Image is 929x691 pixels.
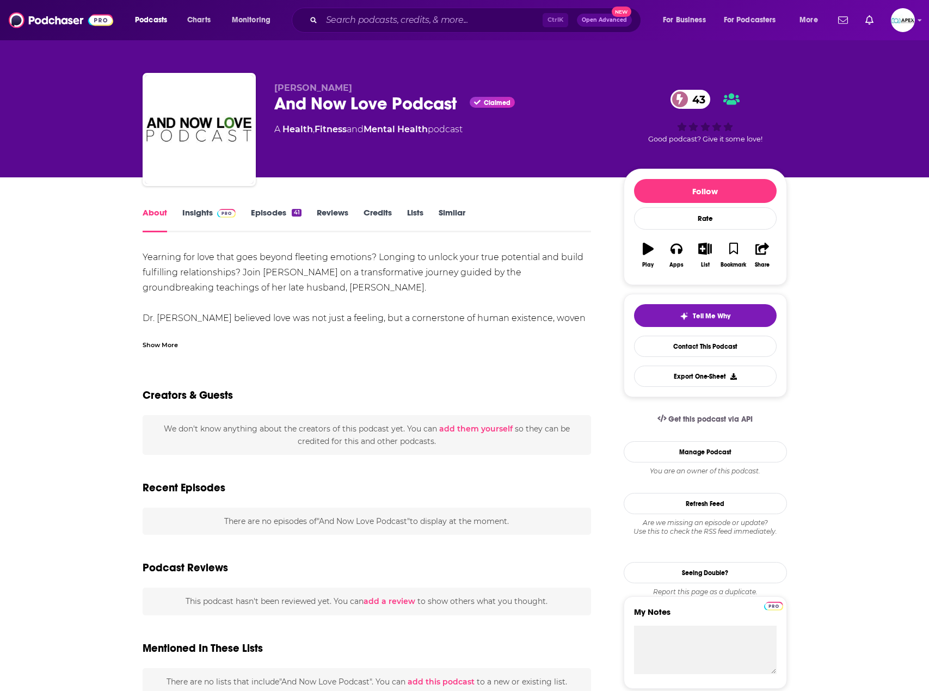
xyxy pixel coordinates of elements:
[724,13,776,28] span: For Podcasters
[891,8,915,32] button: Show profile menu
[182,207,236,232] a: InsightsPodchaser Pro
[322,11,543,29] input: Search podcasts, credits, & more...
[364,124,428,134] a: Mental Health
[315,124,347,134] a: Fitness
[577,14,632,27] button: Open AdvancedNew
[217,209,236,218] img: Podchaser Pro
[719,236,748,275] button: Bookmark
[764,600,783,610] a: Pro website
[187,13,211,28] span: Charts
[224,516,509,526] span: There are no episodes of "And Now Love Podcast" to display at the moment.
[167,677,567,687] span: There are no lists that include "And Now Love Podcast" . You can to a new or existing list.
[663,13,706,28] span: For Business
[693,312,730,320] span: Tell Me Why
[691,236,719,275] button: List
[634,607,777,626] label: My Notes
[408,677,475,687] span: add this podcast
[764,602,783,610] img: Podchaser Pro
[143,207,167,232] a: About
[143,561,228,575] h3: Podcast Reviews
[407,207,423,232] a: Lists
[164,424,570,446] span: We don't know anything about the creators of this podcast yet . You can so they can be credited f...
[634,304,777,327] button: tell me why sparkleTell Me Why
[612,7,631,17] span: New
[9,10,113,30] img: Podchaser - Follow, Share and Rate Podcasts
[143,250,592,585] div: Yearning for love that goes beyond fleeting emotions? Longing to unlock your true potential and b...
[364,595,415,607] button: add a review
[634,207,777,230] div: Rate
[642,262,654,268] div: Play
[717,11,792,29] button: open menu
[292,209,301,217] div: 41
[143,481,225,495] h2: Recent Episodes
[721,262,746,268] div: Bookmark
[834,11,852,29] a: Show notifications dropdown
[282,124,313,134] a: Health
[634,179,777,203] button: Follow
[302,8,651,33] div: Search podcasts, credits, & more...
[861,11,878,29] a: Show notifications dropdown
[317,207,348,232] a: Reviews
[748,236,776,275] button: Share
[224,11,285,29] button: open menu
[624,467,787,476] div: You are an owner of this podcast.
[662,236,691,275] button: Apps
[634,366,777,387] button: Export One-Sheet
[624,493,787,514] button: Refresh Feed
[670,90,711,109] a: 43
[680,312,688,320] img: tell me why sparkle
[274,83,352,93] span: [PERSON_NAME]
[634,236,662,275] button: Play
[347,124,364,134] span: and
[648,135,762,143] span: Good podcast? Give it some love!
[624,519,787,536] div: Are we missing an episode or update? Use this to check the RSS feed immediately.
[439,207,465,232] a: Similar
[232,13,270,28] span: Monitoring
[792,11,832,29] button: open menu
[484,100,510,106] span: Claimed
[799,13,818,28] span: More
[681,90,711,109] span: 43
[364,207,392,232] a: Credits
[186,596,547,606] span: This podcast hasn't been reviewed yet. You can to show others what you thought.
[755,262,770,268] div: Share
[143,388,233,402] h2: Creators & Guests
[180,11,217,29] a: Charts
[701,262,710,268] div: List
[624,441,787,462] a: Manage Podcast
[891,8,915,32] img: User Profile
[649,406,762,433] a: Get this podcast via API
[143,641,263,655] h2: Mentioned In These Lists
[145,75,254,184] img: And Now Love Podcast
[313,124,315,134] span: ,
[668,415,753,424] span: Get this podcast via API
[439,424,513,433] button: add them yourself
[624,83,787,150] div: 43Good podcast? Give it some love!
[274,123,463,136] div: A podcast
[543,13,568,27] span: Ctrl K
[891,8,915,32] span: Logged in as Apex
[127,11,181,29] button: open menu
[655,11,719,29] button: open menu
[634,336,777,357] a: Contact This Podcast
[135,13,167,28] span: Podcasts
[582,17,627,23] span: Open Advanced
[251,207,301,232] a: Episodes41
[624,588,787,596] div: Report this page as a duplicate.
[669,262,684,268] div: Apps
[624,562,787,583] a: Seeing Double?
